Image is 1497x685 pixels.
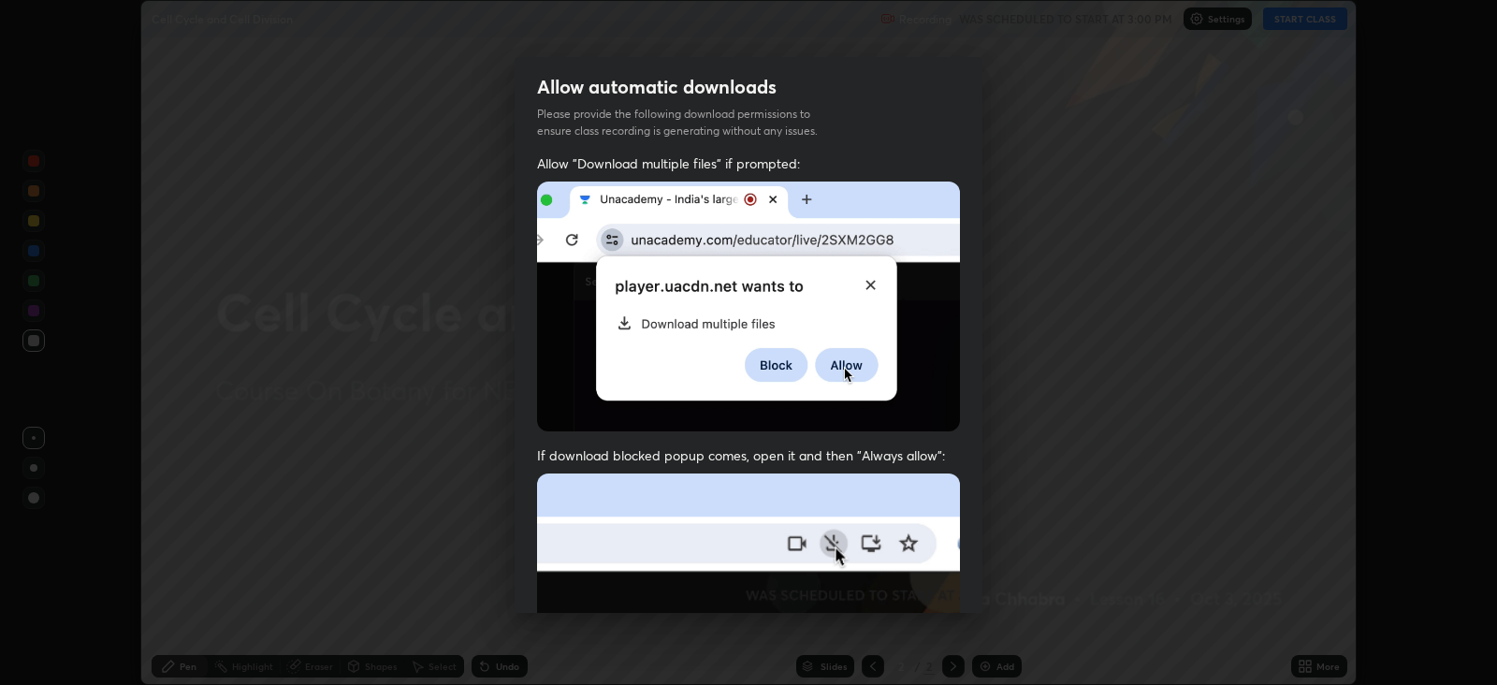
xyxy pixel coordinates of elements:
img: downloads-permission-allow.gif [537,182,960,431]
h2: Allow automatic downloads [537,75,777,99]
p: Please provide the following download permissions to ensure class recording is generating without... [537,106,840,139]
span: If download blocked popup comes, open it and then "Always allow": [537,446,960,464]
span: Allow "Download multiple files" if prompted: [537,154,960,172]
